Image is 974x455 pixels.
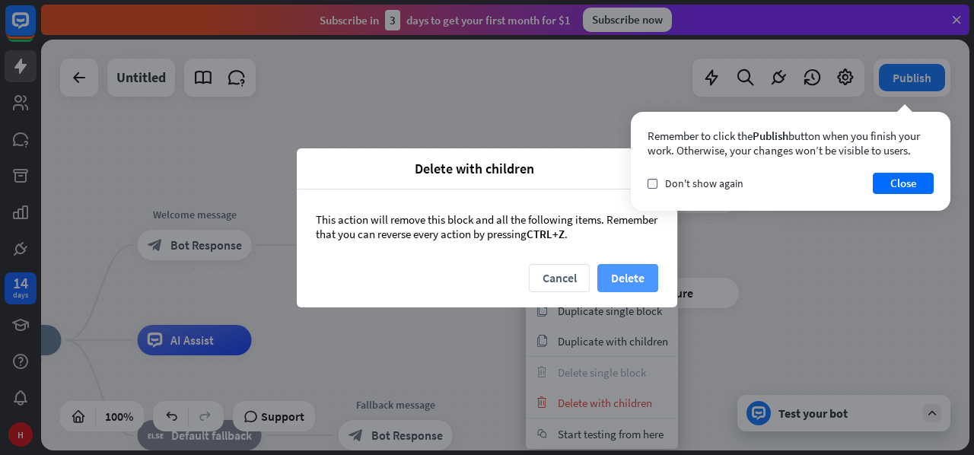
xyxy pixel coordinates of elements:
[597,264,658,292] button: Delete
[297,189,677,264] div: This action will remove this block and all the following items. Remember that you can reverse eve...
[527,227,565,241] span: CTRL+Z
[12,6,58,52] button: Open LiveChat chat widget
[308,160,641,177] span: Delete with children
[665,177,743,190] span: Don't show again
[529,264,590,292] button: Cancel
[873,173,934,194] button: Close
[648,129,934,157] div: Remember to click the button when you finish your work. Otherwise, your changes won’t be visible ...
[753,129,788,143] span: Publish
